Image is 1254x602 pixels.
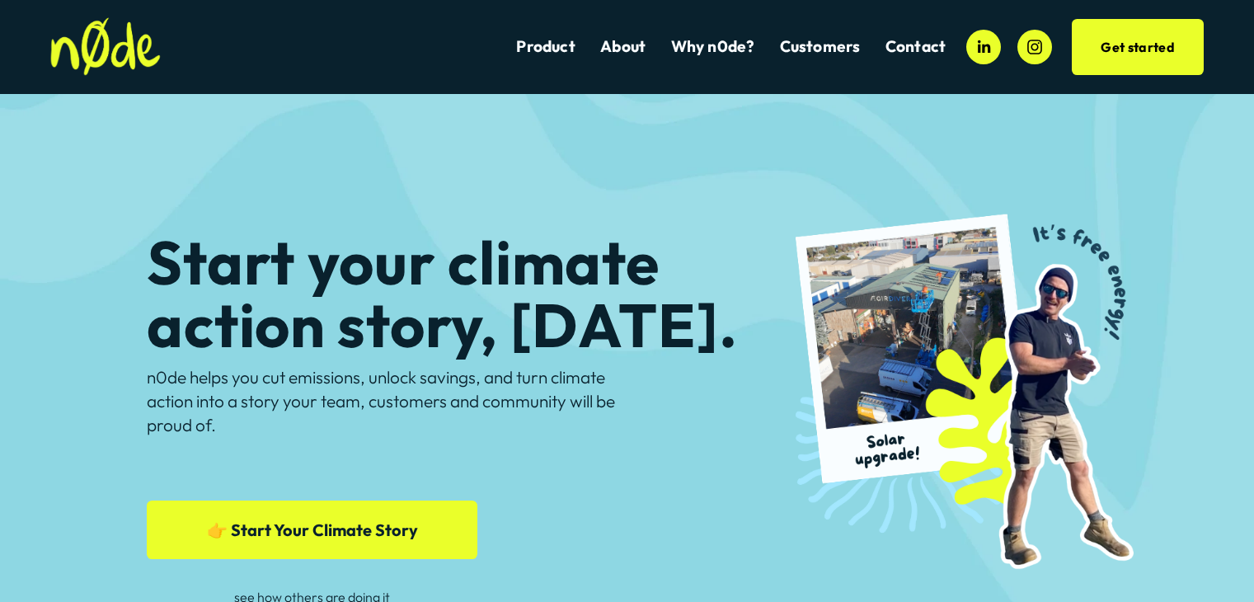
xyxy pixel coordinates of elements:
[966,30,1001,64] a: LinkedIn
[147,501,477,559] a: 👉 Start Your Climate Story
[885,35,946,58] a: Contact
[1072,19,1204,75] a: Get started
[147,231,768,355] h1: Start your climate action story, [DATE].
[600,35,646,58] a: About
[671,35,755,58] a: Why n0de?
[780,35,861,58] a: folder dropdown
[50,17,161,76] img: n0de
[147,365,622,437] p: n0de helps you cut emissions, unlock savings, and turn climate action into a story your team, cus...
[780,37,861,56] span: Customers
[1017,30,1052,64] a: Instagram
[516,35,575,58] a: Product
